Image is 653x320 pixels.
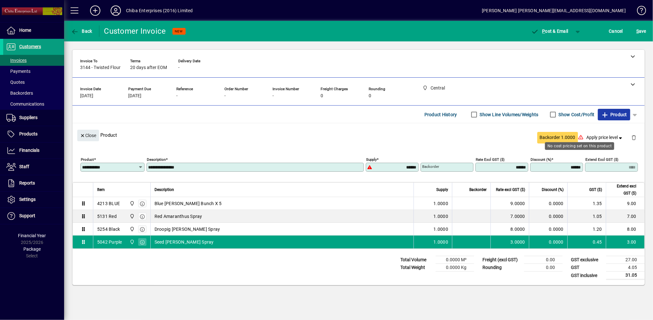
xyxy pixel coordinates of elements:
[495,239,525,245] div: 3.0000
[128,200,135,207] span: Central
[587,134,624,141] span: Apply price level
[542,29,545,34] span: P
[19,180,35,186] span: Reports
[528,25,572,37] button: Post & Email
[524,256,563,264] td: 0.00
[81,157,94,162] mat-label: Product
[567,197,606,210] td: 1.35
[128,238,135,246] span: Central
[545,142,614,150] div: No cost pricing set on this product
[496,186,525,193] span: Rate excl GST ($)
[606,223,644,236] td: 8.00
[479,264,524,272] td: Rounding
[529,197,567,210] td: 0.0000
[606,236,644,248] td: 3.00
[6,101,44,107] span: Communications
[584,132,626,143] button: Apply price level
[366,157,377,162] mat-label: Supply
[606,197,644,210] td: 9.00
[155,213,202,220] span: Red Amaranthus Spray
[424,109,457,120] span: Product History
[77,130,99,141] button: Close
[19,115,38,120] span: Suppliers
[128,226,135,233] span: Central
[19,164,29,169] span: Staff
[529,236,567,248] td: 0.0000
[606,210,644,223] td: 7.00
[6,58,27,63] span: Invoices
[434,200,448,207] span: 1.0000
[19,131,38,136] span: Products
[19,28,31,33] span: Home
[529,210,567,223] td: 0.0000
[495,226,525,232] div: 8.0000
[128,213,135,220] span: Central
[606,256,645,264] td: 27.00
[537,132,578,143] button: Backorder 1.0000
[636,29,639,34] span: S
[589,186,602,193] span: GST ($)
[155,239,214,245] span: Seed [PERSON_NAME] Spray
[626,134,641,140] app-page-header-button: Delete
[3,22,64,39] a: Home
[531,157,551,162] mat-label: Discount (%)
[97,213,117,220] div: 5131 Red
[3,88,64,99] a: Backorders
[155,200,222,207] span: Blue [PERSON_NAME] Bunch X 5
[176,93,178,99] span: -
[568,264,606,272] td: GST
[321,93,323,99] span: 0
[23,246,41,252] span: Package
[3,66,64,77] a: Payments
[3,55,64,66] a: Invoices
[155,226,220,232] span: Droopig [PERSON_NAME] Spray
[147,157,166,162] mat-label: Description
[3,126,64,142] a: Products
[3,143,64,159] a: Financials
[479,111,539,118] label: Show Line Volumes/Weights
[495,213,525,220] div: 7.0000
[626,130,641,145] button: Delete
[436,264,474,272] td: 0.0000 Kg
[422,164,439,169] mat-label: Backorder
[175,29,183,33] span: NEW
[272,93,274,99] span: -
[557,111,595,118] label: Show Cost/Profit
[636,26,646,36] span: ave
[606,272,645,280] td: 31.05
[6,69,30,74] span: Payments
[64,25,99,37] app-page-header-button: Back
[80,93,93,99] span: [DATE]
[97,226,120,232] div: 5254 Black
[585,157,618,162] mat-label: Extend excl GST ($)
[126,5,193,16] div: Chiba Enterprises (2016) Limited
[567,236,606,248] td: 0.45
[632,1,645,22] a: Knowledge Base
[3,208,64,224] a: Support
[72,123,645,147] div: Product
[495,200,525,207] div: 9.0000
[568,272,606,280] td: GST inclusive
[130,65,167,70] span: 20 days after EOM
[469,186,487,193] span: Backorder
[18,233,46,238] span: Financial Year
[598,109,630,120] button: Product
[97,200,120,207] div: 4213 BLUE
[476,157,505,162] mat-label: Rate excl GST ($)
[178,65,180,70] span: -
[610,183,636,197] span: Extend excl GST ($)
[524,264,563,272] td: 0.00
[568,256,606,264] td: GST exclusive
[434,226,448,232] span: 1.0000
[369,93,371,99] span: 0
[3,99,64,109] a: Communications
[6,80,25,85] span: Quotes
[85,5,105,16] button: Add
[609,26,623,36] span: Cancel
[80,65,121,70] span: 3144 - Twisted Flour
[601,109,627,120] span: Product
[97,239,122,245] div: 5042 Purple
[3,192,64,208] a: Settings
[436,186,448,193] span: Supply
[397,264,436,272] td: Total Weight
